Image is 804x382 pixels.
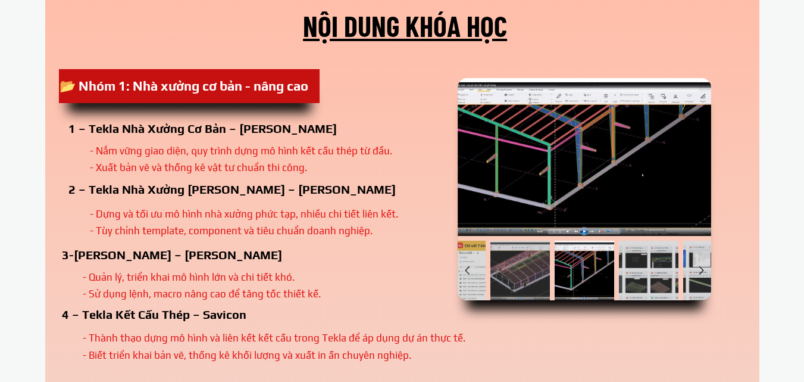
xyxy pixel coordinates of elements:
[90,142,402,177] div: - Nắm vững giao diện, quy trình dựng mô hình kết cấu thép từ đầu. - Xuất bản vẽ và thống kê vật t...
[60,78,308,94] span: 📂 Nhóm 1: Nhà xưởng cơ bản - nâng cao
[68,183,517,196] div: 2 – Tekla Nhà Xưởng [PERSON_NAME] – [PERSON_NAME]
[90,206,402,240] div: - Dựng và tối ưu mô hình nhà xưởng phức tạp, nhiều chi tiết liên kết. - Tùy chỉnh template, compo...
[83,269,395,303] div: - Quản lý, triển khai mô hình lớn và chi tiết khó. - Sử dụng lệnh, macro nâng cao để tăng tốc thi...
[83,330,496,364] div: - Thành thạo dựng mô hình và liên kết kết cấu trong Tekla để áp dụng dự án thực tế. - Biết triển ...
[62,308,510,321] div: 4 – Tekla Kết Cấu Thép – Savicon
[68,122,517,148] div: 1 – Tekla Nhà Xưởng Cơ Bản – [PERSON_NAME]
[59,3,751,49] h3: Nội dung khóa học
[62,249,510,275] div: [PERSON_NAME] – [PERSON_NAME]
[62,248,74,262] span: 3-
